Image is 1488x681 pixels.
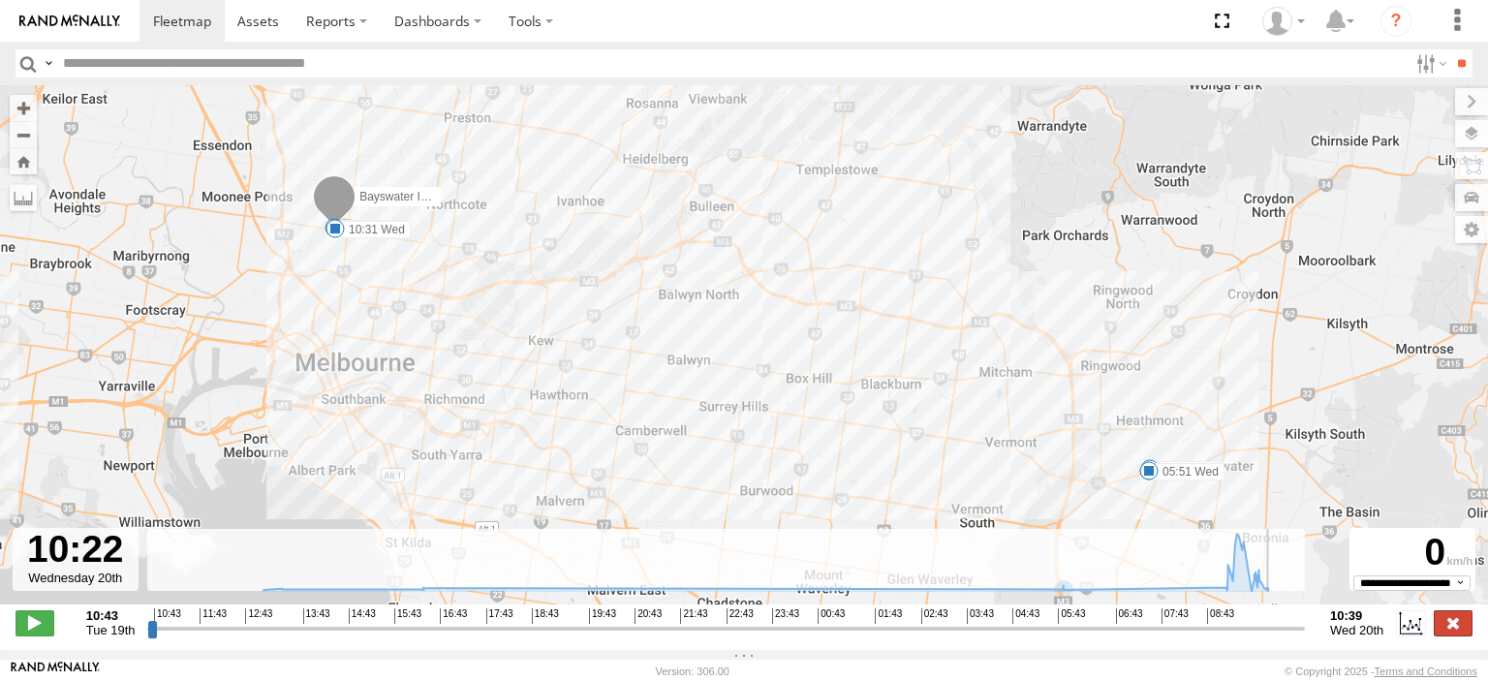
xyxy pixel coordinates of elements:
span: Bayswater Isuzu FRR [359,190,472,203]
span: 10:43 [154,608,181,624]
span: 07:43 [1162,608,1189,624]
label: 05:51 Wed [1149,463,1224,480]
button: Zoom in [10,95,37,121]
label: Measure [10,184,37,211]
div: © Copyright 2025 - [1285,666,1477,677]
span: 20:43 [635,608,662,624]
span: 03:43 [967,608,994,624]
span: 22:43 [727,608,754,624]
button: Zoom Home [10,148,37,174]
span: 18:43 [532,608,559,624]
label: 10:31 Wed [335,221,411,238]
span: Tue 19th Aug 2025 [86,623,136,637]
strong: 10:39 [1330,608,1383,623]
span: 15:43 [394,608,421,624]
span: 11:43 [200,608,227,624]
a: Terms and Conditions [1375,666,1477,677]
label: Close [1434,610,1472,635]
a: Visit our Website [11,662,100,681]
span: 06:43 [1116,608,1143,624]
span: 04:43 [1012,608,1039,624]
span: 02:43 [921,608,948,624]
span: 05:43 [1058,608,1085,624]
span: 14:43 [349,608,376,624]
label: Search Filter Options [1409,49,1450,77]
label: 10:12 Wed [334,220,410,237]
label: 16:22 Tue [1150,461,1221,479]
span: 17:43 [486,608,513,624]
i: ? [1380,6,1411,37]
label: Map Settings [1455,216,1488,243]
img: rand-logo.svg [19,15,120,28]
div: Shaun Desmond [1255,7,1312,36]
span: 08:43 [1207,608,1234,624]
span: 13:43 [303,608,330,624]
button: Zoom out [10,121,37,148]
span: 19:43 [589,608,616,624]
span: 21:43 [680,608,707,624]
span: 12:43 [245,608,272,624]
div: Version: 306.00 [656,666,729,677]
label: Play/Stop [15,610,54,635]
strong: 10:43 [86,608,136,623]
span: 00:43 [818,608,845,624]
span: 01:43 [875,608,902,624]
div: 0 [1352,531,1472,574]
span: 23:43 [772,608,799,624]
span: Wed 20th Aug 2025 [1330,623,1383,637]
label: Search Query [41,49,56,77]
span: 16:43 [440,608,467,624]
